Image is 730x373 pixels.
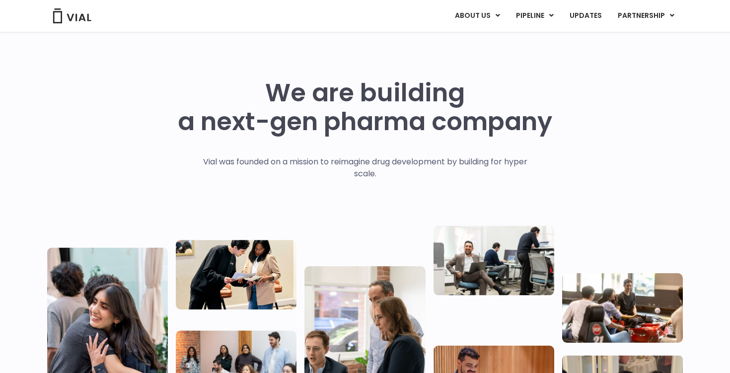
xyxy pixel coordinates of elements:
[434,225,554,295] img: Three people working in an office
[178,78,552,136] h1: We are building a next-gen pharma company
[562,7,609,24] a: UPDATES
[610,7,682,24] a: PARTNERSHIPMenu Toggle
[447,7,508,24] a: ABOUT USMenu Toggle
[508,7,561,24] a: PIPELINEMenu Toggle
[52,8,92,23] img: Vial Logo
[176,240,296,309] img: Two people looking at a paper talking.
[193,156,538,180] p: Vial was founded on a mission to reimagine drug development by building for hyper scale.
[562,273,683,343] img: Group of people playing whirlyball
